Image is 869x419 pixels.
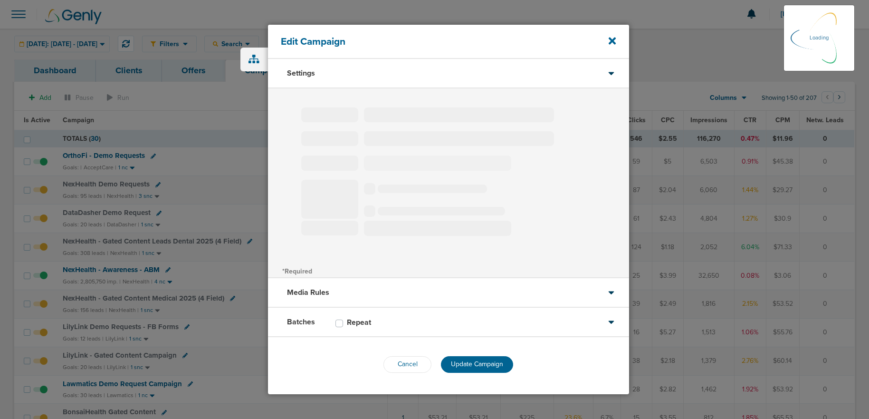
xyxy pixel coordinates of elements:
h3: Media Rules [287,288,329,297]
h3: Batches [287,317,315,327]
span: *Required [282,267,312,275]
p: Loading [810,32,829,44]
button: Update Campaign [441,356,513,373]
h3: Settings [287,68,315,78]
span: Update Campaign [451,360,503,368]
h4: Edit Campaign [281,36,583,48]
h3: Repeat [347,318,371,327]
button: Cancel [383,356,431,373]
